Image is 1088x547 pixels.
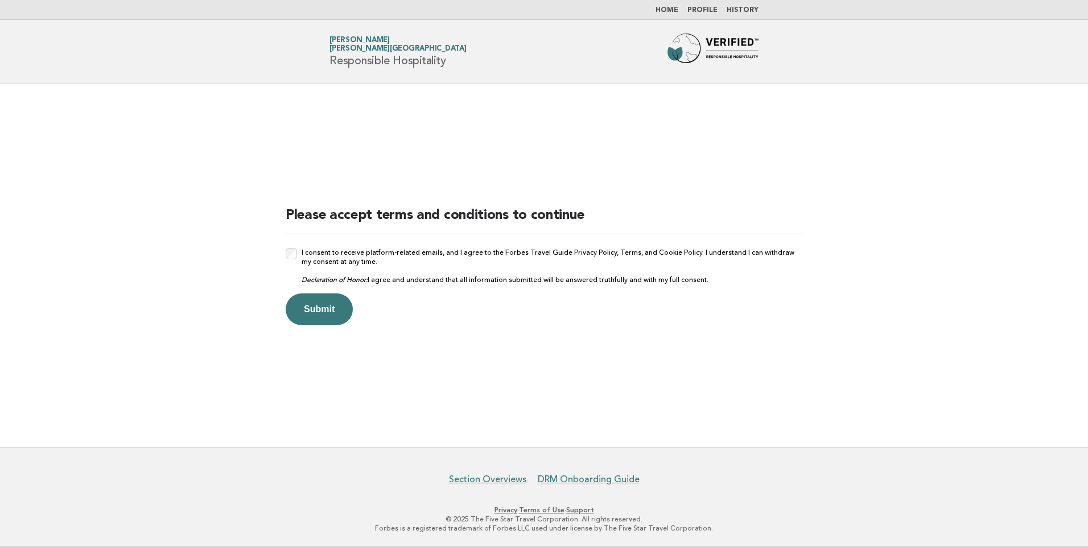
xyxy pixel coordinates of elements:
[196,505,892,515] p: · ·
[329,36,467,52] a: [PERSON_NAME][PERSON_NAME][GEOGRAPHIC_DATA]
[727,7,759,14] a: History
[494,506,517,514] a: Privacy
[286,293,353,325] button: Submit
[286,206,802,234] h2: Please accept terms and conditions to continue
[329,45,467,53] span: [PERSON_NAME][GEOGRAPHIC_DATA]
[667,34,759,70] img: Forbes Travel Guide
[656,7,678,14] a: Home
[196,524,892,533] p: Forbes is a registered trademark of Forbes LLC used under license by The Five Star Travel Corpora...
[687,7,718,14] a: Profile
[566,506,594,514] a: Support
[538,474,640,485] a: DRM Onboarding Guide
[302,248,802,284] label: I consent to receive platform-related emails, and I agree to the Forbes Travel Guide Privacy Poli...
[449,474,526,485] a: Section Overviews
[519,506,564,514] a: Terms of Use
[196,515,892,524] p: © 2025 The Five Star Travel Corporation. All rights reserved.
[329,37,467,67] h1: Responsible Hospitality
[302,276,368,284] em: Declaration of Honor:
